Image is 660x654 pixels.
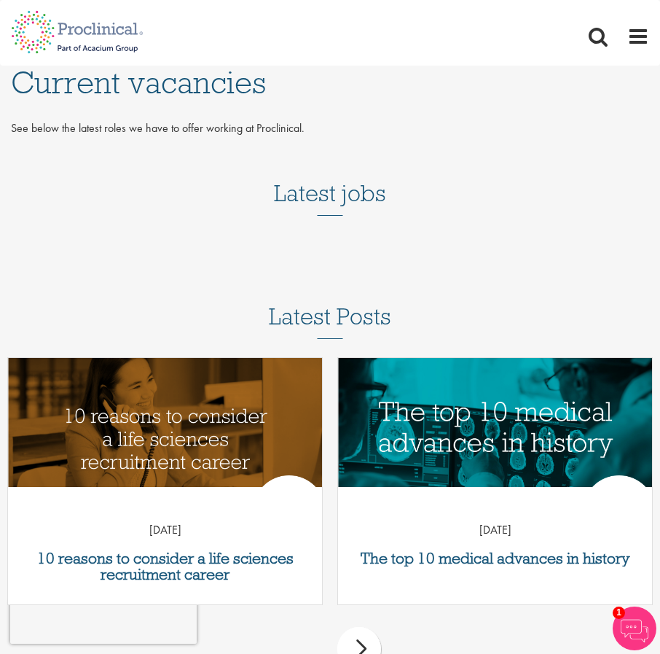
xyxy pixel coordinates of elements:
[8,522,322,539] p: [DATE]
[613,607,625,619] span: 1
[11,120,649,137] p: See below the latest roles we have to offer working at Proclinical.
[269,304,391,339] h3: Latest Posts
[15,550,315,583] a: 10 reasons to consider a life sciences recruitment career
[8,358,322,521] img: 10 reasons to consider a life sciences recruitment career | Recruitment consultant on the phone
[613,607,656,650] img: Chatbot
[345,550,645,567] a: The top 10 medical advances in history
[8,358,322,487] a: Link to a post
[338,522,652,539] p: [DATE]
[338,358,652,487] a: Link to a post
[338,358,652,521] img: Top 10 medical advances in history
